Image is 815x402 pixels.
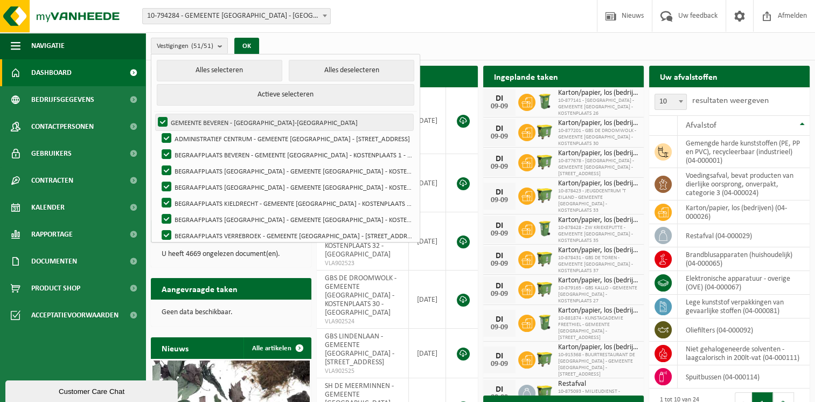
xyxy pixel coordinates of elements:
td: brandblusapparaten (huishoudelijk) (04-000065) [678,247,810,271]
span: Acceptatievoorwaarden [31,302,119,329]
span: Contracten [31,167,73,194]
span: 10-877678 - [GEOGRAPHIC_DATA] - GEMEENTE [GEOGRAPHIC_DATA] - [STREET_ADDRESS] [558,158,638,177]
h2: Uw afvalstoffen [649,66,728,87]
div: DI [489,221,510,230]
span: Afvalstof [686,121,716,130]
span: Contactpersonen [31,113,94,140]
h2: Nieuws [151,337,199,358]
button: Vestigingen(51/51) [151,38,228,54]
label: BEGRAAFPLAATS [GEOGRAPHIC_DATA] - GEMEENTE [GEOGRAPHIC_DATA] - KOSTENPLAATS 20 - [GEOGRAPHIC_DATA] [159,163,413,179]
span: 10-877201 - GBS DE DROOMWOLK - GEMEENTE [GEOGRAPHIC_DATA] - KOSTENPLAATS 30 [558,128,638,147]
td: [DATE] [409,271,446,329]
img: WB-0240-HPE-GN-51 [535,313,554,331]
span: Navigatie [31,32,65,59]
span: 10-794284 - GEMEENTE BEVEREN - BEVEREN-WAAS [143,9,330,24]
span: 10-879165 - GBS KALLO - GEMEENTE [GEOGRAPHIC_DATA] - KOSTENPLAATS 27 [558,285,638,304]
td: karton/papier, los (bedrijven) (04-000026) [678,200,810,224]
span: Karton/papier, los (bedrijven) [558,119,638,128]
span: 10-878428 - ZW KRIEKEPUTTE - GEMEENTE [GEOGRAPHIC_DATA] - KOSTENPLAATS 35 [558,225,638,244]
div: 09-09 [489,103,510,110]
td: voedingsafval, bevat producten van dierlijke oorsprong, onverpakt, categorie 3 (04-000024) [678,168,810,200]
div: 09-09 [489,361,510,368]
span: 10 [655,94,686,109]
div: DI [489,188,510,197]
label: BEGRAAFPLAATS VERREBROEK - GEMEENTE [GEOGRAPHIC_DATA] - [STREET_ADDRESS] [159,227,413,244]
span: 10 [654,94,687,110]
p: Geen data beschikbaar. [162,309,301,316]
span: Product Shop [31,275,80,302]
span: Karton/papier, los (bedrijven) [558,246,638,255]
label: BEGRAAFPLAATS BEVEREN - GEMEENTE [GEOGRAPHIC_DATA] - KOSTENPLAATS 1 - [GEOGRAPHIC_DATA] [159,147,413,163]
div: 09-09 [489,324,510,331]
label: BEGRAAFPLAATS [GEOGRAPHIC_DATA] - GEMEENTE [GEOGRAPHIC_DATA] - KOSTENPLAATS 25 - [GEOGRAPHIC_DATA] [159,179,413,195]
img: WB-1100-HPE-GN-51 [535,186,554,204]
div: DI [489,124,510,133]
td: [DATE] [409,154,446,212]
span: 10-878423 - JEUGDCENTRUM 'T EILAND - GEMEENTE [GEOGRAPHIC_DATA] - KOSTENPLAATS 33 [558,188,638,214]
span: 10-877141 - [GEOGRAPHIC_DATA] - GEMEENTE [GEOGRAPHIC_DATA] - KOSTENPLAATS 26 [558,98,638,117]
span: Karton/papier, los (bedrijven) [558,179,638,188]
span: Karton/papier, los (bedrijven) [558,89,638,98]
td: [DATE] [409,87,446,154]
button: Alles deselecteren [289,60,414,81]
img: WB-1100-HPE-GN-51 [535,280,554,298]
span: Vestigingen [157,38,213,54]
p: U heeft 4669 ongelezen document(en). [162,251,301,258]
span: VLA902523 [325,259,400,268]
td: niet gehalogeneerde solventen - laagcalorisch in 200lt-vat (04-000111) [678,342,810,365]
a: Alle artikelen [243,337,310,359]
img: WB-1100-HPE-GN-51 [535,122,554,141]
label: ADMINISTRATIEF CENTRUM - GEMEENTE [GEOGRAPHIC_DATA] - [STREET_ADDRESS] [159,130,413,147]
span: Gebruikers [31,140,72,167]
div: 09-09 [489,197,510,204]
td: oliefilters (04-000092) [678,318,810,342]
span: 10-881874 - KUNSTACADEMIE FREETHIEL - GEMEENTE [GEOGRAPHIC_DATA] - [STREET_ADDRESS] [558,315,638,341]
td: [DATE] [409,212,446,271]
span: 10-915368 - BUURTRESTAURANT DE [GEOGRAPHIC_DATA] - GEMEENTE [GEOGRAPHIC_DATA] - [STREET_ADDRESS] [558,352,638,378]
td: [DATE] [409,329,446,378]
td: restafval (04-000029) [678,224,810,247]
div: 09-09 [489,133,510,141]
div: DI [489,315,510,324]
img: WB-1100-HPE-GN-50 [535,249,554,268]
span: Karton/papier, los (bedrijven) [558,343,638,352]
div: 09-09 [489,290,510,298]
img: WB-1100-HPE-GN-51 [535,350,554,368]
label: resultaten weergeven [692,96,769,105]
span: Kalender [31,194,65,221]
td: gemengde harde kunststoffen (PE, PP en PVC), recycleerbaar (industrieel) (04-000001) [678,136,810,168]
div: DI [489,94,510,103]
div: 09-09 [489,230,510,238]
label: BEGRAAFPLAATS KIELDRECHT - GEMEENTE [GEOGRAPHIC_DATA] - KOSTENPLAATS 29 - [GEOGRAPHIC_DATA] [159,195,413,211]
div: 09-09 [489,260,510,268]
div: DI [489,352,510,361]
td: lege kunststof verpakkingen van gevaarlijke stoffen (04-000081) [678,295,810,318]
img: WB-1100-HPE-GN-50 [535,153,554,171]
span: Rapportage [31,221,73,248]
span: GBS DE DROOMWOLK - GEMEENTE [GEOGRAPHIC_DATA] - KOSTENPLAATS 30 - [GEOGRAPHIC_DATA] [325,274,396,317]
div: 09-09 [489,163,510,171]
td: spuitbussen (04-000114) [678,365,810,389]
button: Actieve selecteren [157,84,414,106]
span: Dashboard [31,59,72,86]
span: VLA902524 [325,317,400,326]
button: Alles selecteren [157,60,282,81]
span: Karton/papier, los (bedrijven) [558,149,638,158]
h2: Aangevraagde taken [151,278,248,299]
img: WB-0240-HPE-GN-50 [535,92,554,110]
count: (51/51) [191,43,213,50]
div: DI [489,155,510,163]
span: Restafval [558,380,638,389]
h2: Ingeplande taken [483,66,569,87]
iframe: chat widget [5,378,180,402]
span: 10-878431 - GBS DE TOREN - GEMEENTE [GEOGRAPHIC_DATA] - KOSTENPLAATS 37 [558,255,638,274]
span: VLA902525 [325,367,400,376]
td: elektronische apparatuur - overige (OVE) (04-000067) [678,271,810,295]
img: WB-0240-HPE-GN-50 [535,219,554,238]
img: WB-1100-HPE-GN-50 [535,383,554,401]
span: Karton/papier, los (bedrijven) [558,307,638,315]
span: Documenten [31,248,77,275]
div: DI [489,282,510,290]
label: GEMEENTE BEVEREN - [GEOGRAPHIC_DATA]-[GEOGRAPHIC_DATA] [156,114,413,130]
